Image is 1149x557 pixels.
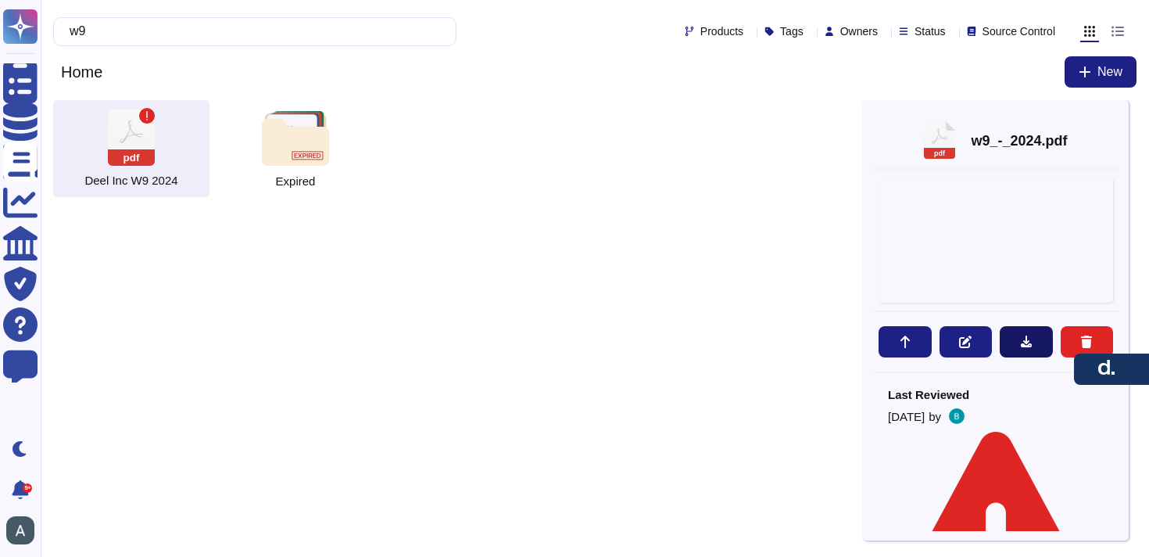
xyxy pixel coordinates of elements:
img: folder [262,111,328,166]
span: Source Control [983,26,1055,37]
button: Edit [940,326,993,358]
span: Expired [276,175,316,187]
button: New [1065,56,1136,88]
div: 9+ [23,483,32,493]
span: w9_-_2024.pdf [971,134,1067,148]
span: Tags [780,26,804,37]
button: user [3,513,45,548]
button: Delete [1061,326,1114,358]
span: [DATE] [888,411,925,422]
span: Last Reviewed [888,389,1104,401]
span: New [1097,66,1122,78]
img: user [6,516,34,544]
button: Move to... [879,326,932,358]
input: Search by keywords [62,18,440,45]
div: by [888,408,1104,424]
span: Status [915,26,946,37]
span: w9_-_2024.pdf [84,174,177,188]
button: Download [1000,326,1053,358]
span: Owners [840,26,878,37]
span: Products [700,26,743,37]
img: user [949,408,965,424]
span: Home [53,60,110,84]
